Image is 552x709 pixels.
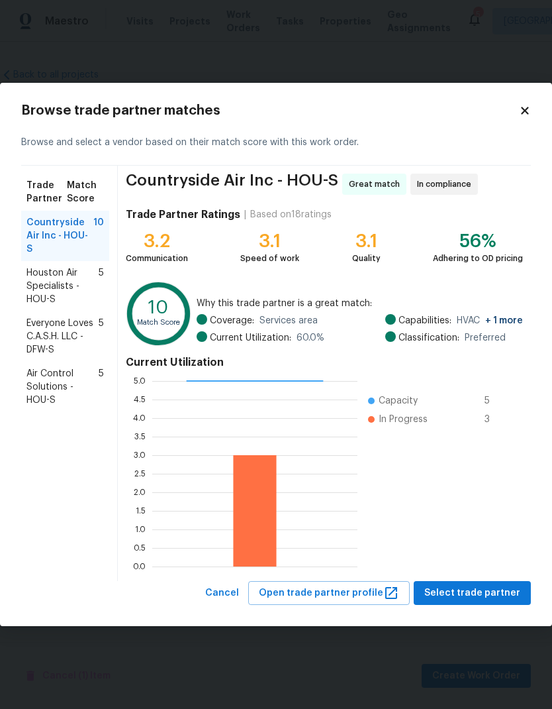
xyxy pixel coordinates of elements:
[250,208,332,221] div: Based on 18 ratings
[352,252,381,265] div: Quality
[133,562,146,570] text: 0.0
[99,367,104,407] span: 5
[248,581,410,606] button: Open trade partner profile
[134,376,146,384] text: 5.0
[200,581,244,606] button: Cancel
[126,356,523,369] h4: Current Utilization
[134,432,146,440] text: 3.5
[414,581,531,606] button: Select trade partner
[205,585,239,602] span: Cancel
[26,317,99,356] span: Everyone Loves C.A.S.H. LLC - DFW-S
[99,266,104,306] span: 5
[135,525,146,533] text: 1.0
[424,585,520,602] span: Select trade partner
[99,317,104,356] span: 5
[126,174,338,195] span: Countryside Air Inc - HOU-S
[137,319,180,326] text: Match Score
[379,394,418,408] span: Capacity
[433,252,523,265] div: Adhering to OD pricing
[133,413,146,421] text: 4.0
[240,235,299,248] div: 3.1
[26,179,67,205] span: Trade Partner
[93,216,104,256] span: 10
[197,297,523,310] span: Why this trade partner is a great match:
[26,266,99,306] span: Houston Air Specialists - HOU-S
[398,314,451,327] span: Capabilities:
[134,543,146,551] text: 0.5
[148,299,168,317] text: 10
[352,235,381,248] div: 3.1
[379,413,428,426] span: In Progress
[26,367,99,407] span: Air Control Solutions - HOU-S
[134,451,146,459] text: 3.0
[485,316,523,325] span: + 1 more
[126,252,188,265] div: Communication
[433,235,523,248] div: 56%
[297,331,324,345] span: 60.0 %
[134,395,146,403] text: 4.5
[126,235,188,248] div: 3.2
[484,394,506,408] span: 5
[417,178,477,191] span: In compliance
[21,120,531,166] div: Browse and select a vendor based on their match score with this work order.
[398,331,459,345] span: Classification:
[259,314,318,327] span: Services area
[484,413,506,426] span: 3
[240,208,250,221] div: |
[26,216,93,256] span: Countryside Air Inc - HOU-S
[210,314,254,327] span: Coverage:
[134,488,146,496] text: 2.0
[465,331,506,345] span: Preferred
[134,469,146,477] text: 2.5
[457,314,523,327] span: HVAC
[21,104,519,117] h2: Browse trade partner matches
[126,208,240,221] h4: Trade Partner Ratings
[136,506,146,514] text: 1.5
[259,585,399,602] span: Open trade partner profile
[210,331,291,345] span: Current Utilization:
[240,252,299,265] div: Speed of work
[67,179,104,205] span: Match Score
[349,178,405,191] span: Great match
